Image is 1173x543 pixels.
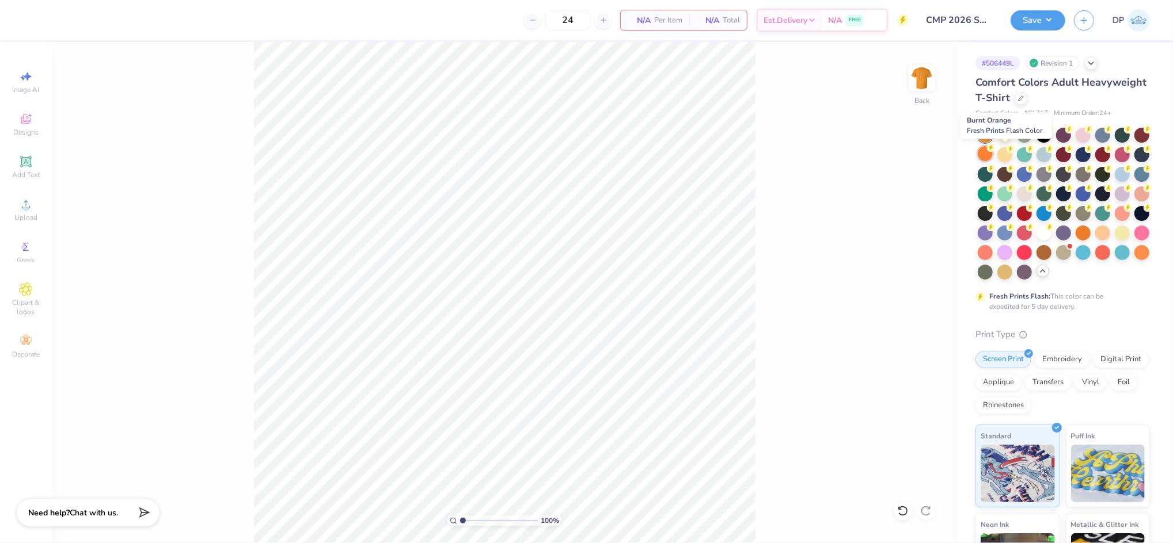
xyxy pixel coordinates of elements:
[1071,518,1139,530] span: Metallic & Glitter Ink
[975,397,1031,414] div: Rhinestones
[910,67,933,90] img: Back
[70,507,118,518] span: Chat with us.
[914,95,929,106] div: Back
[1113,9,1150,32] a: DP
[1110,374,1137,391] div: Foil
[981,430,1011,442] span: Standard
[849,16,861,24] span: FREE
[545,10,590,30] input: – –
[917,9,1002,32] input: Untitled Design
[6,298,46,316] span: Clipart & logos
[696,14,719,26] span: N/A
[1011,10,1065,30] button: Save
[1025,374,1071,391] div: Transfers
[1075,374,1107,391] div: Vinyl
[975,56,1020,70] div: # 506449L
[1113,14,1125,27] span: DP
[967,126,1042,135] span: Fresh Prints Flash Color
[654,14,682,26] span: Per Item
[1026,56,1079,70] div: Revision 1
[723,14,740,26] span: Total
[14,213,37,222] span: Upload
[975,351,1031,368] div: Screen Print
[764,14,807,26] span: Est. Delivery
[12,350,40,359] span: Decorate
[981,518,1009,530] span: Neon Ink
[541,515,559,526] span: 100 %
[13,85,40,94] span: Image AI
[961,112,1052,139] div: Burnt Orange
[1035,351,1090,368] div: Embroidery
[975,75,1147,105] span: Comfort Colors Adult Heavyweight T-Shirt
[13,128,39,137] span: Designs
[989,292,1050,301] strong: Fresh Prints Flash:
[1071,445,1145,502] img: Puff Ink
[1093,351,1149,368] div: Digital Print
[981,445,1055,502] img: Standard
[17,255,35,265] span: Greek
[628,14,651,26] span: N/A
[1128,9,1150,32] img: Darlene Padilla
[975,328,1150,341] div: Print Type
[1054,109,1111,118] span: Minimum Order: 24 +
[1071,430,1095,442] span: Puff Ink
[828,14,842,26] span: N/A
[12,170,40,179] span: Add Text
[989,291,1131,312] div: This color can be expedited for 5 day delivery.
[28,507,70,518] strong: Need help?
[975,374,1022,391] div: Applique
